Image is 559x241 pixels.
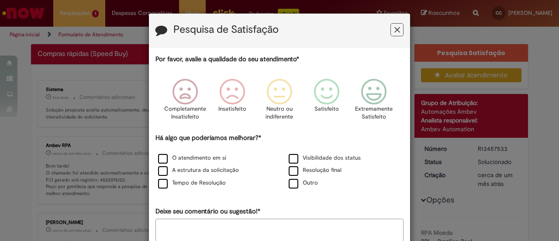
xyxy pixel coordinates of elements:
label: A estrutura da solicitação [158,166,239,175]
p: Neutro ou indiferente [264,105,295,121]
div: Neutro ou indiferente [257,72,302,132]
label: Tempo de Resolução [158,179,226,187]
div: Extremamente Satisfeito [352,72,396,132]
div: Insatisfeito [210,72,255,132]
label: Pesquisa de Satisfação [173,24,279,35]
div: Há algo que poderíamos melhorar?* [155,133,404,190]
label: Visibilidade dos status [289,154,361,162]
label: Outro [289,179,318,187]
label: Por favor, avalie a qualidade do seu atendimento* [155,55,299,64]
label: Deixe seu comentário ou sugestão!* [155,207,260,216]
label: O atendimento em si [158,154,226,162]
label: Resolução final [289,166,342,175]
p: Extremamente Satisfeito [355,105,393,121]
p: Completamente Insatisfeito [164,105,206,121]
p: Insatisfeito [218,105,246,113]
div: Satisfeito [304,72,349,132]
p: Satisfeito [314,105,339,113]
div: Completamente Insatisfeito [162,72,207,132]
